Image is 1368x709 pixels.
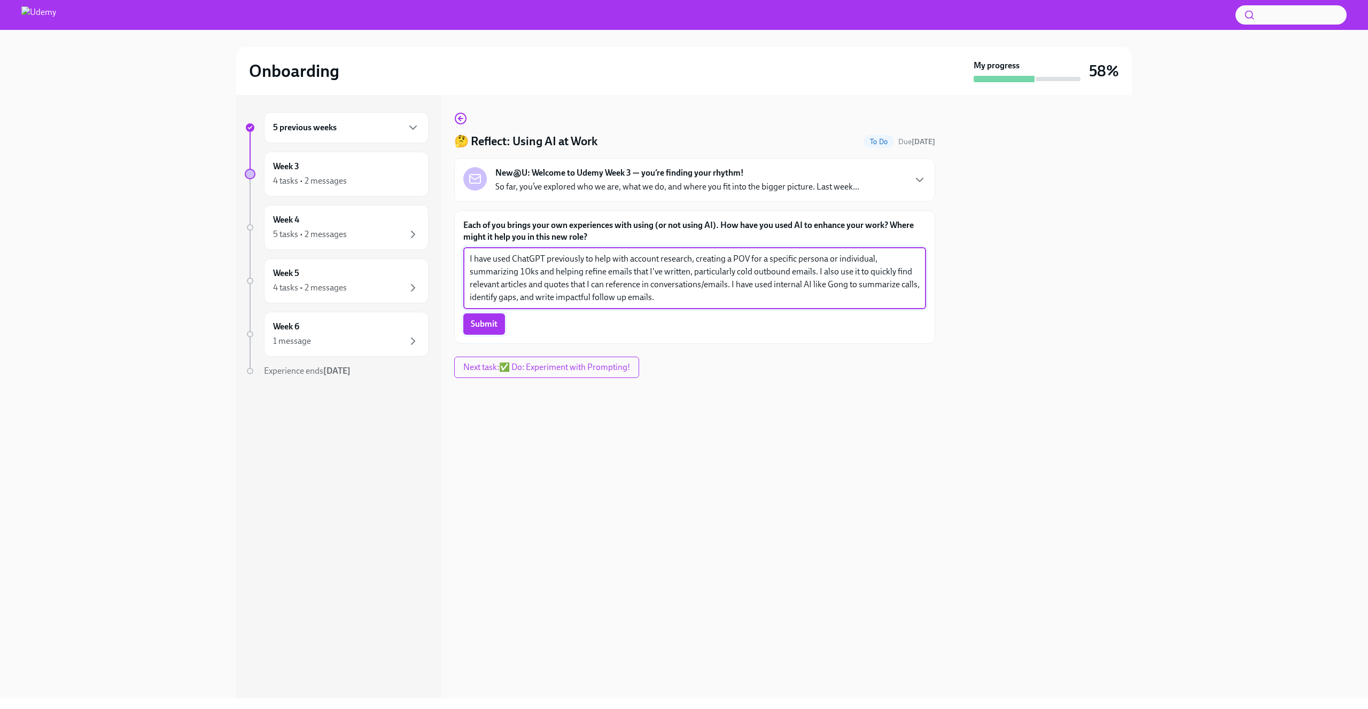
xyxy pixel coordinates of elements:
a: Week 54 tasks • 2 messages [245,258,429,303]
span: September 13th, 2025 10:00 [898,137,935,147]
h6: Week 3 [273,161,299,172]
h6: 5 previous weeks [273,122,337,133]
span: Next task : ✅ Do: Experiment with Prompting! [463,362,630,373]
a: Week 61 message [245,312,429,357]
span: To Do [864,138,894,146]
div: 4 tasks • 2 messages [273,282,347,294]
strong: [DATE] [323,366,351,376]
h3: 58% [1089,61,1119,81]
h6: Week 4 [273,214,299,226]
h6: Week 5 [273,267,299,279]
span: Submit [471,319,498,329]
strong: New@U: Welcome to Udemy Week 3 — you’re finding your rhythm! [495,167,744,179]
div: 4 tasks • 2 messages [273,175,347,187]
span: Experience ends [264,366,351,376]
img: Udemy [21,6,56,23]
h4: 🤔 Reflect: Using AI at Work [454,133,597,149]
div: 1 message [273,335,311,347]
a: Week 34 tasks • 2 messages [245,152,429,196]
button: Next task:✅ Do: Experiment with Prompting! [454,357,639,378]
a: Week 45 tasks • 2 messages [245,205,429,250]
strong: My progress [974,60,1020,72]
div: 5 tasks • 2 messages [273,229,347,240]
p: So far, you’ve explored who we are, what we do, and where you fit into the bigger picture. Last w... [495,181,859,193]
h6: Week 6 [273,321,299,333]
span: Due [898,137,935,146]
div: 5 previous weeks [264,112,429,143]
button: Submit [463,313,505,335]
strong: [DATE] [912,137,935,146]
label: Each of you brings your own experiences with using (or not using AI). How have you used AI to enh... [463,219,926,243]
h2: Onboarding [249,60,339,82]
textarea: I have used ChatGPT previously to help with account research, creating a POV for a specific perso... [470,253,920,304]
